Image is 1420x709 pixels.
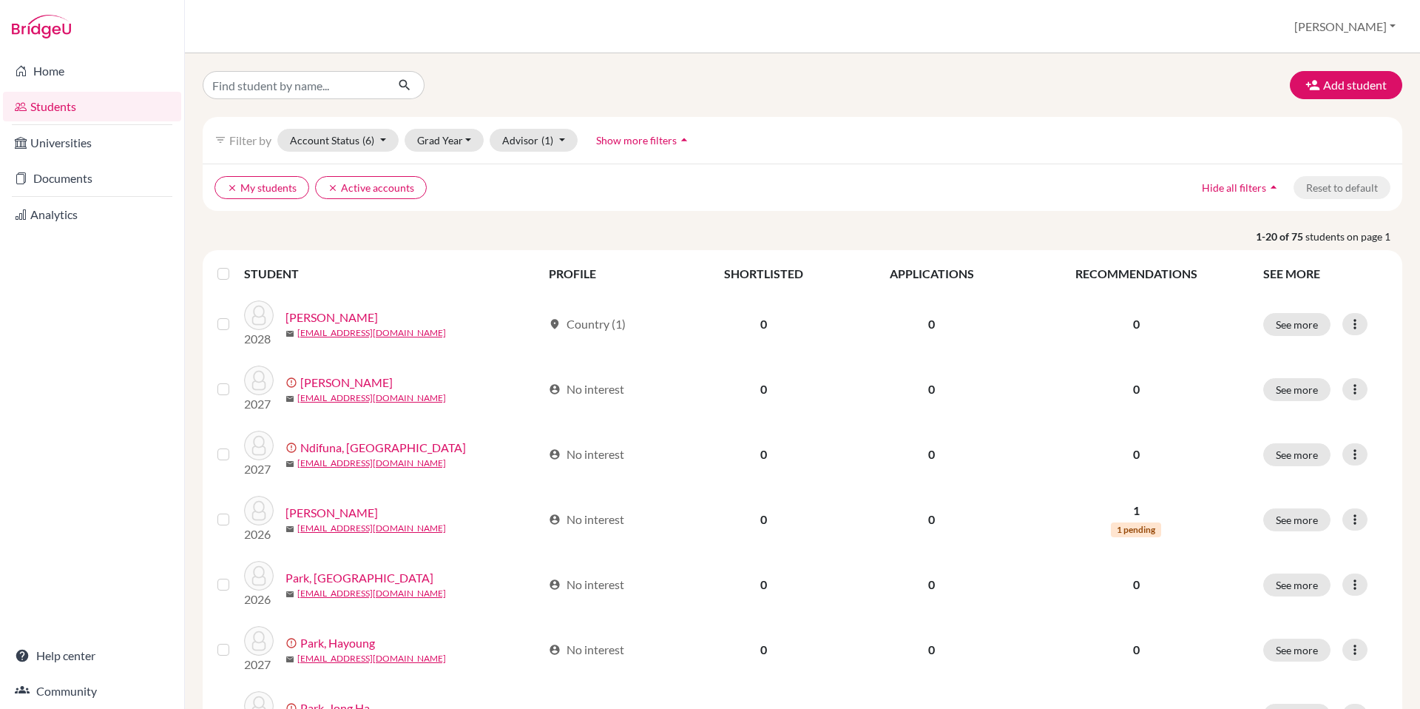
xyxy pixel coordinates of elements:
span: (1) [541,134,553,147]
div: No interest [549,446,624,463]
p: 0 [1027,446,1245,463]
th: APPLICATIONS [845,256,1018,292]
td: 0 [845,552,1018,617]
button: clearMy students [214,176,309,199]
button: Hide all filtersarrow_drop_up [1189,176,1294,199]
button: See more [1263,313,1331,336]
i: arrow_drop_up [1266,180,1281,195]
input: Find student by name... [203,71,386,99]
span: account_circle [549,383,561,395]
span: 1 pending [1111,522,1161,537]
td: 0 [845,422,1018,487]
span: mail [285,590,294,599]
a: [PERSON_NAME] [285,309,378,326]
a: Universities [3,128,181,158]
a: [EMAIL_ADDRESS][DOMAIN_NAME] [297,392,446,405]
img: Narvesen, Nate [244,366,274,395]
i: clear [328,183,338,193]
td: 0 [845,292,1018,357]
button: clearActive accounts [315,176,427,199]
th: SHORTLISTED [682,256,845,292]
th: PROFILE [540,256,682,292]
p: 2027 [244,460,274,478]
button: See more [1263,443,1331,466]
button: See more [1263,378,1331,401]
span: location_on [549,318,561,330]
a: Analytics [3,200,181,229]
a: [EMAIL_ADDRESS][DOMAIN_NAME] [297,652,446,665]
th: SEE MORE [1254,256,1396,292]
a: [EMAIL_ADDRESS][DOMAIN_NAME] [297,326,446,340]
a: Home [3,56,181,86]
div: No interest [549,511,624,528]
img: Park, Hawon [244,561,274,591]
button: Grad Year [405,129,484,152]
span: error_outline [285,442,300,454]
i: arrow_drop_up [677,132,692,147]
td: 0 [845,357,1018,422]
a: Park, Hayoung [300,634,375,652]
a: [EMAIL_ADDRESS][DOMAIN_NAME] [297,522,446,535]
i: filter_list [214,134,226,146]
a: [PERSON_NAME] [300,374,393,392]
p: 0 [1027,576,1245,594]
a: Documents [3,164,181,193]
i: clear [227,183,237,193]
div: No interest [549,641,624,659]
button: Show more filtersarrow_drop_up [584,129,704,152]
span: Show more filters [596,134,677,147]
p: 2026 [244,525,274,543]
p: 2027 [244,395,274,413]
span: error_outline [285,377,300,389]
td: 0 [682,292,845,357]
td: 0 [845,487,1018,552]
button: Reset to default [1294,176,1390,199]
a: Students [3,92,181,121]
div: No interest [549,576,624,594]
div: Country (1) [549,315,626,333]
a: [EMAIL_ADDRESS][DOMAIN_NAME] [297,457,446,470]
span: mail [285,394,294,403]
span: error_outline [285,637,300,649]
a: Ndifuna, [GEOGRAPHIC_DATA] [300,439,466,457]
strong: 1-20 of 75 [1256,229,1305,244]
td: 0 [682,552,845,617]
a: Help center [3,641,181,671]
span: mail [285,460,294,468]
button: Account Status(6) [277,129,399,152]
button: [PERSON_NAME] [1288,13,1402,41]
img: Park, Hayoung [244,626,274,656]
a: [PERSON_NAME] [285,504,378,522]
p: 0 [1027,315,1245,333]
img: Ndifuna, Samoel [244,431,274,460]
p: 1 [1027,502,1245,520]
td: 0 [682,617,845,682]
p: 2027 [244,656,274,673]
div: No interest [549,380,624,398]
img: Overby, Stanley [244,496,274,525]
span: (6) [362,134,374,147]
button: Add student [1290,71,1402,99]
p: 0 [1027,380,1245,398]
button: See more [1263,574,1331,597]
p: 2026 [244,591,274,608]
img: Bridge-U [12,15,71,38]
a: Community [3,676,181,706]
span: Hide all filters [1202,181,1266,194]
a: [EMAIL_ADDRESS][DOMAIN_NAME] [297,587,446,600]
td: 0 [682,422,845,487]
p: 2028 [244,330,274,348]
button: See more [1263,508,1331,531]
p: 0 [1027,641,1245,659]
span: account_circle [549,644,561,656]
button: See more [1263,639,1331,662]
span: account_circle [549,448,561,460]
th: RECOMMENDATIONS [1018,256,1254,292]
span: mail [285,525,294,534]
td: 0 [845,617,1018,682]
a: Park, [GEOGRAPHIC_DATA] [285,569,433,587]
span: Filter by [229,133,271,147]
span: account_circle [549,579,561,591]
span: students on page 1 [1305,229,1402,244]
button: Advisor(1) [490,129,578,152]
